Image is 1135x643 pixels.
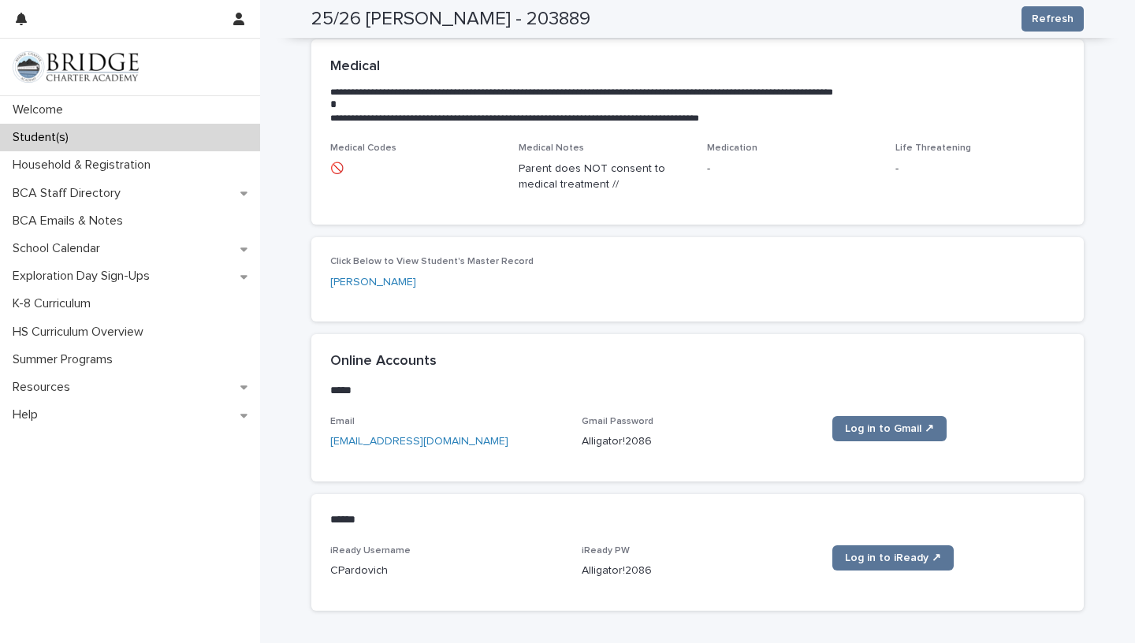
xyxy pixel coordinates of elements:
a: Log in to iReady ↗ [832,545,954,571]
span: Click Below to View Student's Master Record [330,257,534,266]
h2: Medical [330,58,380,76]
span: Refresh [1032,11,1074,27]
p: Parent does NOT consent to medical treatment // [519,161,688,194]
p: Student(s) [6,130,81,145]
p: Household & Registration [6,158,163,173]
span: Medical Codes [330,143,396,153]
p: BCA Emails & Notes [6,214,136,229]
span: iReady Username [330,546,411,556]
p: Resources [6,380,83,395]
span: Life Threatening [895,143,971,153]
p: Exploration Day Sign-Ups [6,269,162,284]
span: Log in to Gmail ↗ [845,423,934,434]
span: iReady PW [582,546,630,556]
span: Medical Notes [519,143,584,153]
span: Email [330,417,355,426]
p: - [707,161,876,177]
a: Log in to Gmail ↗ [832,416,947,441]
span: Log in to iReady ↗ [845,552,941,563]
h2: Online Accounts [330,353,437,370]
p: BCA Staff Directory [6,186,133,201]
span: Gmail Password [582,417,653,426]
p: K-8 Curriculum [6,296,103,311]
p: HS Curriculum Overview [6,325,156,340]
button: Refresh [1021,6,1084,32]
p: Alligator!2086 [582,563,814,579]
a: [PERSON_NAME] [330,274,416,291]
p: Summer Programs [6,352,125,367]
p: School Calendar [6,241,113,256]
p: - [895,161,1065,177]
p: Help [6,407,50,422]
img: V1C1m3IdTEidaUdm9Hs0 [13,51,139,83]
p: CPardovich [330,563,563,579]
span: Medication [707,143,757,153]
p: 🚫 [330,161,500,177]
p: Alligator!2086 [582,433,814,450]
h2: 25/26 [PERSON_NAME] - 203889 [311,8,590,31]
p: Welcome [6,102,76,117]
a: [EMAIL_ADDRESS][DOMAIN_NAME] [330,436,508,447]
